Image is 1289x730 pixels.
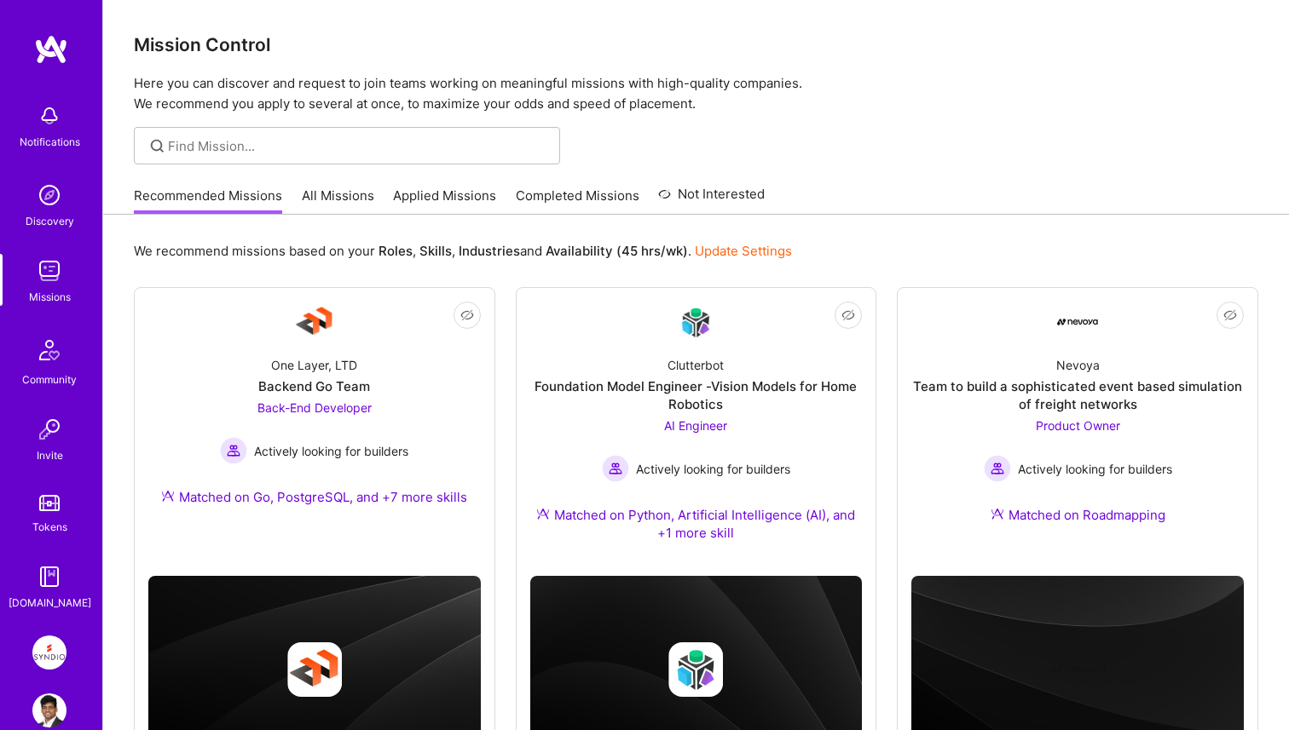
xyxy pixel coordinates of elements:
img: Community [29,330,70,371]
i: icon SearchGrey [147,136,167,156]
div: Tokens [32,518,67,536]
div: Nevoya [1056,356,1100,374]
div: One Layer, LTD [271,356,357,374]
div: Missions [29,288,71,306]
div: Backend Go Team [258,377,370,395]
img: Company Logo [294,302,335,342]
img: guide book [32,560,66,594]
span: AI Engineer [664,418,727,433]
i: icon EyeClosed [1223,308,1237,322]
img: discovery [32,178,66,212]
input: Find Mission... [168,137,547,155]
a: Recommended Missions [134,187,282,215]
img: User Avatar [32,693,66,727]
div: [DOMAIN_NAME] [9,594,91,612]
img: Syndio: Transformation Engine Modernization [32,635,66,670]
img: Company Logo [1057,319,1098,325]
a: Applied Missions [393,187,496,215]
img: Company logo [1050,642,1105,697]
a: Company LogoClutterbotFoundation Model Engineer -Vision Models for Home RoboticsAI Engineer Activ... [530,302,863,562]
img: teamwork [32,254,66,288]
img: Company logo [668,642,723,697]
div: Community [22,371,77,388]
img: Invite [32,412,66,446]
b: Industries [459,243,520,259]
img: Actively looking for builders [984,455,1011,482]
a: User Avatar [28,693,71,727]
img: logo [34,34,68,65]
div: Notifications [20,133,80,151]
div: Matched on Roadmapping [991,506,1165,524]
a: Syndio: Transformation Engine Modernization [28,635,71,670]
a: Not Interested [658,184,765,215]
span: Actively looking for builders [254,442,408,460]
h3: Mission Control [134,34,1258,55]
span: Actively looking for builders [636,460,790,478]
a: Update Settings [695,243,792,259]
div: Matched on Python, Artificial Intelligence (AI), and +1 more skill [530,506,863,542]
span: Back-End Developer [257,400,372,415]
b: Availability (45 hrs/wk) [546,243,688,259]
img: Actively looking for builders [220,437,247,464]
b: Skills [419,243,452,259]
a: Company LogoNevoyaTeam to build a sophisticated event based simulation of freight networksProduct... [911,302,1244,544]
img: Ateam Purple Icon [991,507,1004,520]
p: We recommend missions based on your , , and . [134,242,792,260]
a: Completed Missions [516,187,639,215]
div: Team to build a sophisticated event based simulation of freight networks [911,377,1244,413]
a: All Missions [302,187,374,215]
b: Roles [379,243,413,259]
span: Actively looking for builders [1018,460,1172,478]
i: icon EyeClosed [841,308,855,322]
img: tokens [39,495,60,511]
a: Company LogoOne Layer, LTDBackend Go TeamBack-End Developer Actively looking for buildersActively... [148,302,481,526]
img: Ateam Purple Icon [536,507,550,520]
div: Foundation Model Engineer -Vision Models for Home Robotics [530,377,863,413]
img: bell [32,99,66,133]
div: Invite [37,446,63,464]
div: Matched on Go, PostgreSQL, and +7 more skills [161,488,467,506]
img: Actively looking for builders [602,455,629,482]
span: Product Owner [1036,418,1120,433]
div: Clutterbot [668,356,724,374]
i: icon EyeClosed [460,308,474,322]
div: Discovery [26,212,74,230]
img: Company Logo [675,302,716,342]
img: Company logo [287,642,342,697]
img: Ateam Purple Icon [161,489,175,503]
p: Here you can discover and request to join teams working on meaningful missions with high-quality ... [134,73,1258,114]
